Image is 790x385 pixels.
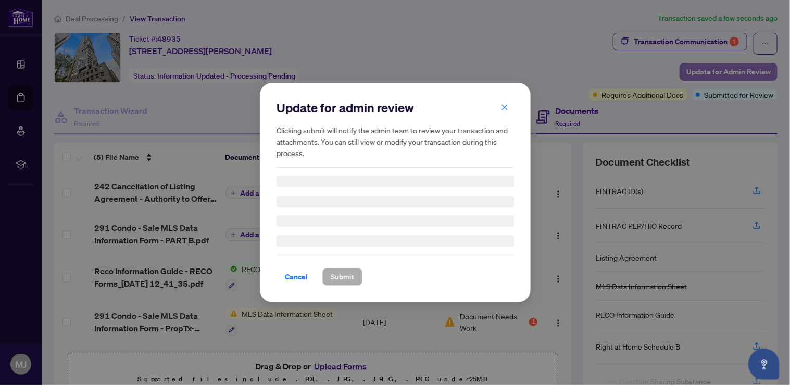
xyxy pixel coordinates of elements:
[501,104,508,111] span: close
[277,99,514,116] h2: Update for admin review
[277,268,316,286] button: Cancel
[322,268,362,286] button: Submit
[285,268,308,285] span: Cancel
[277,124,514,159] h5: Clicking submit will notify the admin team to review your transaction and attachments. You can st...
[748,349,780,380] button: Open asap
